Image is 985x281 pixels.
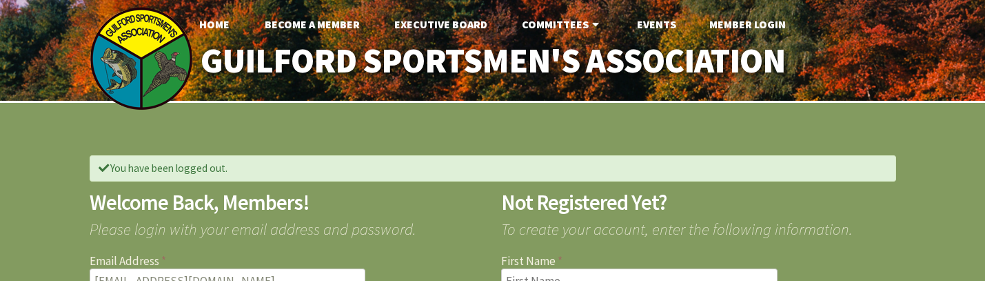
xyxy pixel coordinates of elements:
[254,10,371,38] a: Become A Member
[501,192,896,213] h2: Not Registered Yet?
[90,192,485,213] h2: Welcome Back, Members!
[698,10,797,38] a: Member Login
[188,10,241,38] a: Home
[90,213,485,237] span: Please login with your email address and password.
[383,10,498,38] a: Executive Board
[90,155,896,181] div: You have been logged out.
[171,32,814,90] a: Guilford Sportsmen's Association
[501,255,896,267] label: First Name
[90,255,485,267] label: Email Address
[90,7,193,110] img: logo_sm.png
[501,213,896,237] span: To create your account, enter the following information.
[511,10,613,38] a: Committees
[626,10,687,38] a: Events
